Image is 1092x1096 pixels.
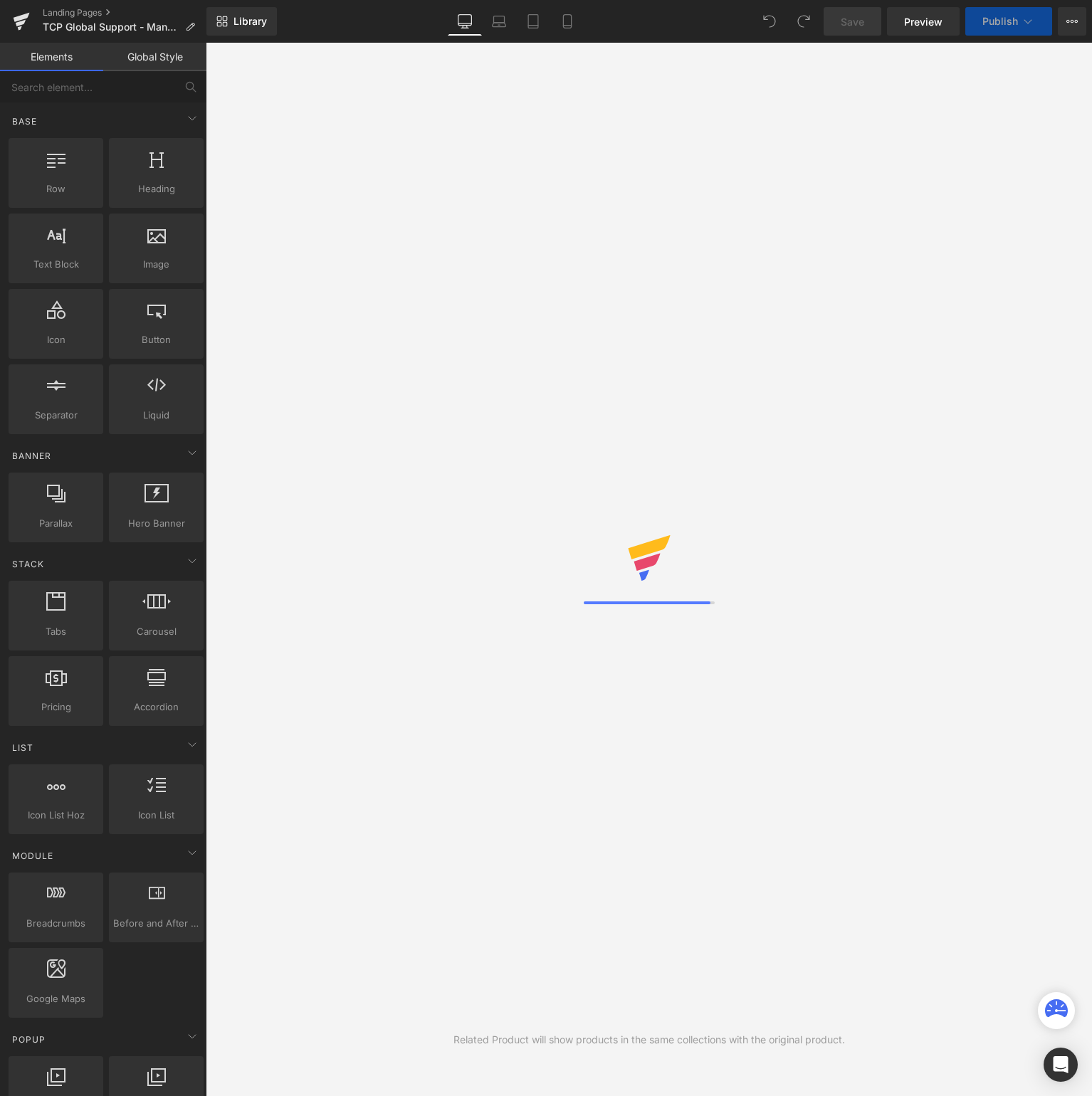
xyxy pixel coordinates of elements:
a: Laptop [482,7,516,36]
a: Preview [887,7,960,36]
span: Library [233,15,267,28]
span: Base [11,115,38,128]
span: Stack [11,557,46,571]
span: Save [841,14,864,29]
span: Icon [13,332,99,347]
a: Global Style [103,43,206,71]
button: Undo [755,7,784,36]
div: Open Intercom Messenger [1044,1048,1078,1082]
span: Parallax [13,516,99,531]
span: Separator [13,408,99,423]
span: Button [113,332,199,347]
span: Module [11,849,55,863]
span: Icon List Hoz [13,808,99,823]
span: Icon List [113,808,199,823]
span: Before and After Images [113,916,199,931]
span: Popup [11,1033,47,1046]
a: Landing Pages [43,7,206,19]
button: More [1058,7,1086,36]
span: Tabs [13,624,99,639]
span: Accordion [113,700,199,715]
span: Google Maps [13,991,99,1006]
button: Redo [789,7,818,36]
span: Heading [113,181,199,196]
button: Publish [965,7,1052,36]
span: Image [113,257,199,272]
a: Mobile [550,7,584,36]
span: Carousel [113,624,199,639]
span: Hero Banner [113,516,199,531]
span: Text Block [13,257,99,272]
span: Pricing [13,700,99,715]
span: Breadcrumbs [13,916,99,931]
div: Related Product will show products in the same collections with the original product. [453,1032,845,1048]
span: Banner [11,449,53,463]
span: TCP Global Support - Manuals [43,21,179,33]
a: Tablet [516,7,550,36]
a: New Library [206,7,277,36]
span: Liquid [113,408,199,423]
a: Desktop [448,7,482,36]
span: List [11,741,35,754]
span: Preview [904,14,943,29]
span: Row [13,181,99,196]
span: Publish [982,16,1018,27]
